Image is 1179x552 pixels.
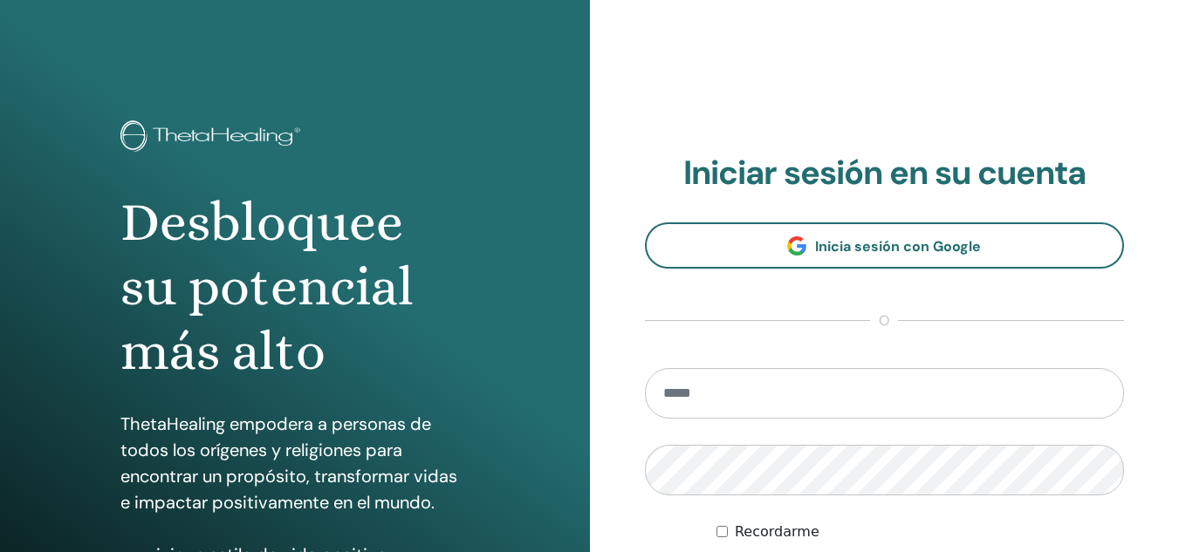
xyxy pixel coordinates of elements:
[870,310,898,331] span: o
[735,521,819,542] label: Recordarme
[120,190,470,385] h1: Desbloquee su potencial más alto
[716,521,1124,542] div: Mantenerme autenticado indefinidamente o hasta cerrar la sesión manualmente
[120,411,470,515] p: ThetaHealing empodera a personas de todos los orígenes y religiones para encontrar un propósito, ...
[645,153,1125,194] h2: Iniciar sesión en su cuenta
[645,222,1125,269] a: Inicia sesión con Google
[815,237,981,256] span: Inicia sesión con Google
